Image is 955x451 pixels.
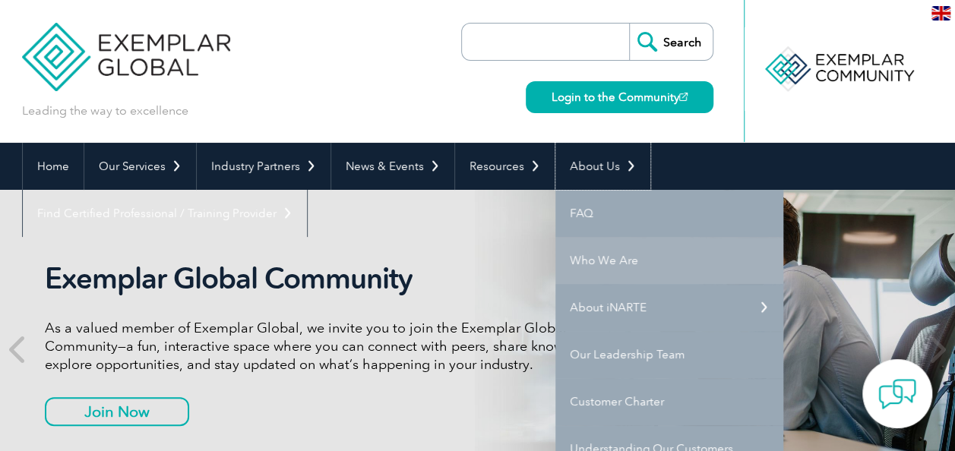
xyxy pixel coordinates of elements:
[555,284,783,331] a: About iNARTE
[23,190,307,237] a: Find Certified Professional / Training Provider
[526,81,713,113] a: Login to the Community
[45,319,615,374] p: As a valued member of Exemplar Global, we invite you to join the Exemplar Global Community—a fun,...
[331,143,454,190] a: News & Events
[23,143,84,190] a: Home
[555,378,783,425] a: Customer Charter
[22,102,188,119] p: Leading the way to excellence
[455,143,555,190] a: Resources
[679,93,688,101] img: open_square.png
[555,190,783,237] a: FAQ
[931,6,950,20] img: en
[878,375,916,413] img: contact-chat.png
[45,397,189,426] a: Join Now
[197,143,330,190] a: Industry Partners
[84,143,196,190] a: Our Services
[555,331,783,378] a: Our Leadership Team
[629,24,713,60] input: Search
[45,261,615,296] h2: Exemplar Global Community
[555,237,783,284] a: Who We Are
[555,143,650,190] a: About Us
